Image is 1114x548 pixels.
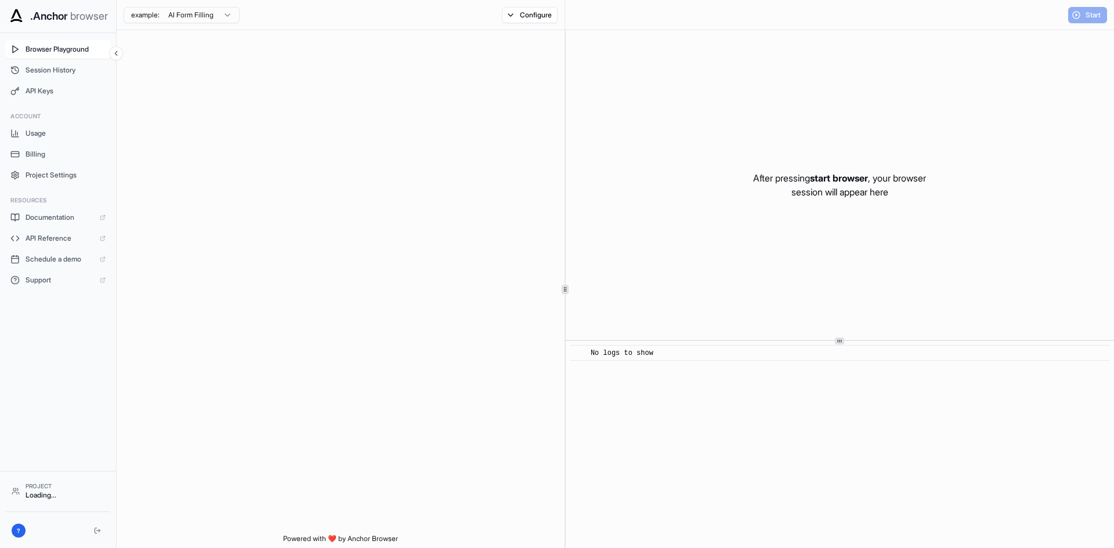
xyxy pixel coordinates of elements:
[26,86,106,96] span: API Keys
[10,112,106,121] h3: Account
[810,172,868,184] span: start browser
[5,82,111,100] button: API Keys
[10,196,106,205] h3: Resources
[5,145,111,164] button: Billing
[26,66,106,75] span: Session History
[26,213,94,222] span: Documentation
[109,46,123,60] button: Collapse sidebar
[6,477,110,505] button: ProjectLoading...
[26,150,106,159] span: Billing
[7,7,26,26] img: Anchor Icon
[70,8,108,24] span: browser
[5,229,111,248] a: API Reference
[26,170,106,180] span: Project Settings
[5,40,111,59] button: Browser Playground
[502,7,558,23] button: Configure
[30,8,68,24] span: .Anchor
[753,171,926,199] p: After pressing , your browser session will appear here
[576,347,582,359] span: ​
[5,166,111,184] button: Project Settings
[5,271,111,289] a: Support
[26,255,94,264] span: Schedule a demo
[91,524,104,538] button: Logout
[5,61,111,79] button: Session History
[26,234,94,243] span: API Reference
[283,534,398,548] span: Powered with ❤️ by Anchor Browser
[26,129,106,138] span: Usage
[26,275,94,285] span: Support
[17,527,20,535] span: ?
[5,124,111,143] button: Usage
[131,10,160,20] span: example:
[26,491,104,500] div: Loading...
[5,208,111,227] a: Documentation
[26,482,104,491] div: Project
[5,250,111,268] a: Schedule a demo
[26,45,106,54] span: Browser Playground
[591,349,653,357] span: No logs to show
